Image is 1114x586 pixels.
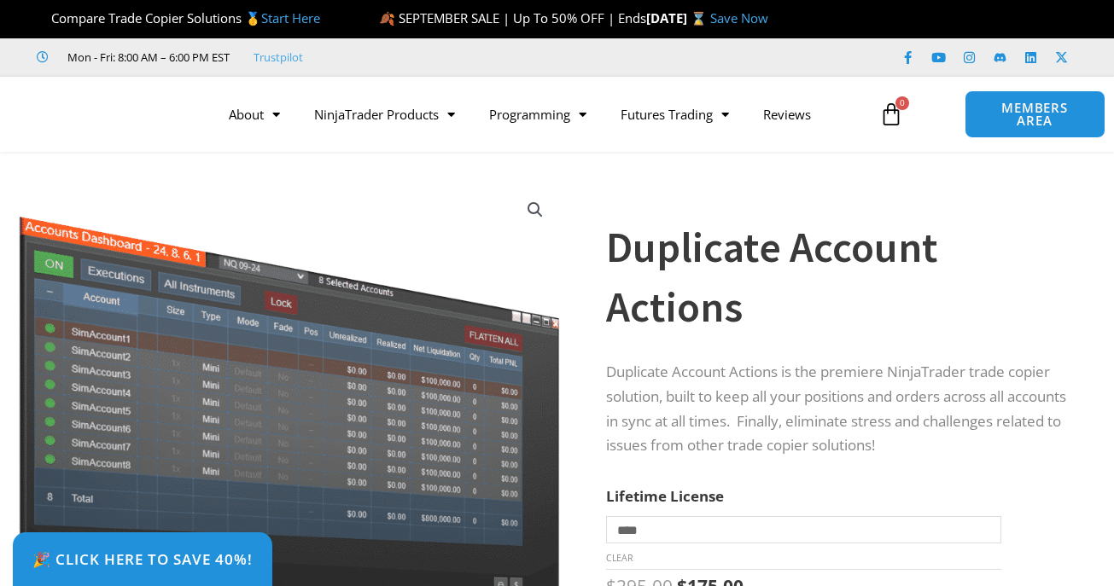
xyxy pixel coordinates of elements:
[520,194,551,225] a: View full-screen image gallery
[606,486,724,506] label: Lifetime License
[379,9,646,26] span: 🍂 SEPTEMBER SALE | Up To 50% OFF | Ends
[965,90,1105,138] a: MEMBERS AREA
[212,95,869,134] nav: Menu
[710,9,768,26] a: Save Now
[646,9,710,26] strong: [DATE] ⌛
[606,360,1071,459] p: Duplicate Account Actions is the premiere NinjaTrader trade copier solution, built to keep all yo...
[37,9,320,26] span: Compare Trade Copier Solutions 🥇
[254,47,303,67] a: Trustpilot
[606,218,1071,337] h1: Duplicate Account Actions
[212,95,297,134] a: About
[63,47,230,67] span: Mon - Fri: 8:00 AM – 6:00 PM EST
[19,84,202,145] img: LogoAI | Affordable Indicators – NinjaTrader
[983,102,1088,127] span: MEMBERS AREA
[38,12,50,25] img: 🏆
[297,95,472,134] a: NinjaTrader Products
[32,552,253,566] span: 🎉 Click Here to save 40%!
[895,96,909,110] span: 0
[746,95,828,134] a: Reviews
[13,532,272,586] a: 🎉 Click Here to save 40%!
[604,95,746,134] a: Futures Trading
[854,90,929,139] a: 0
[472,95,604,134] a: Programming
[261,9,320,26] a: Start Here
